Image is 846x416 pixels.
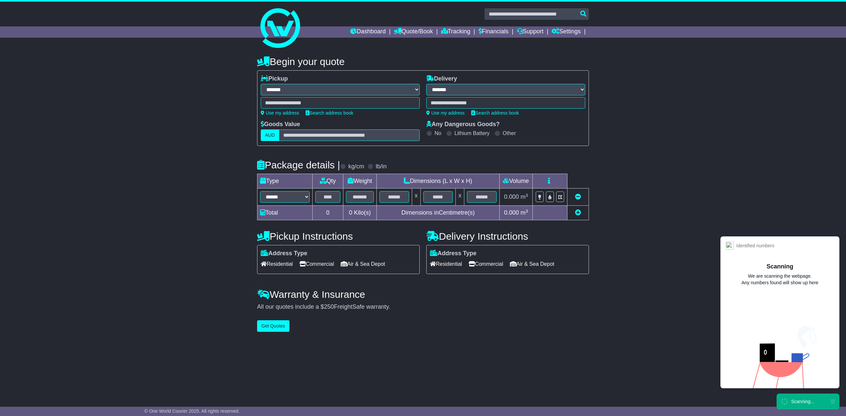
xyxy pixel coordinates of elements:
span: 0.000 [504,193,519,200]
a: Remove this item [575,193,581,200]
label: Lithium Battery [454,130,490,136]
h4: Begin your quote [257,56,589,67]
td: Weight [343,174,377,189]
sup: 3 [525,193,528,198]
label: kg/cm [348,163,364,170]
label: Any Dangerous Goods? [426,121,500,128]
a: Search address book [471,110,519,116]
td: x [456,189,464,206]
td: 0 [313,206,343,220]
div: All our quotes include a $ FreightSafe warranty. [257,303,589,311]
a: Settings [552,26,581,38]
span: m [520,209,528,216]
a: Use my address [426,110,465,116]
span: Air & Sea Depot [341,259,385,269]
a: Add new item [575,209,581,216]
a: Dashboard [350,26,386,38]
button: Get Quotes [257,320,289,332]
td: Dimensions (L x W x H) [376,174,499,189]
td: Kilo(s) [343,206,377,220]
sup: 3 [525,209,528,214]
label: Goods Value [261,121,300,128]
td: x [412,189,420,206]
a: Financials [479,26,509,38]
span: © One World Courier 2025. All rights reserved. [144,408,240,414]
label: lb/in [376,163,387,170]
label: No [435,130,441,136]
span: Residential [261,259,293,269]
a: Tracking [441,26,470,38]
label: Delivery [426,75,457,83]
span: 0 [349,209,352,216]
span: 0.000 [504,209,519,216]
a: Use my address [261,110,299,116]
td: Total [257,206,313,220]
h4: Package details | [257,159,340,170]
a: Support [517,26,544,38]
label: Pickup [261,75,288,83]
span: Residential [430,259,462,269]
h4: Pickup Instructions [257,231,420,242]
label: Other [503,130,516,136]
td: Type [257,174,313,189]
label: AUD [261,129,279,141]
a: Search address book [306,110,353,116]
label: Address Type [261,250,307,257]
a: Quote/Book [394,26,433,38]
span: Air & Sea Depot [510,259,555,269]
td: Volume [499,174,532,189]
span: m [520,193,528,200]
td: Dimensions in Centimetre(s) [376,206,499,220]
span: Commercial [299,259,334,269]
span: 250 [324,303,334,310]
span: Commercial [469,259,503,269]
h4: Warranty & Insurance [257,289,589,300]
label: Address Type [430,250,477,257]
h4: Delivery Instructions [426,231,589,242]
td: Qty [313,174,343,189]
